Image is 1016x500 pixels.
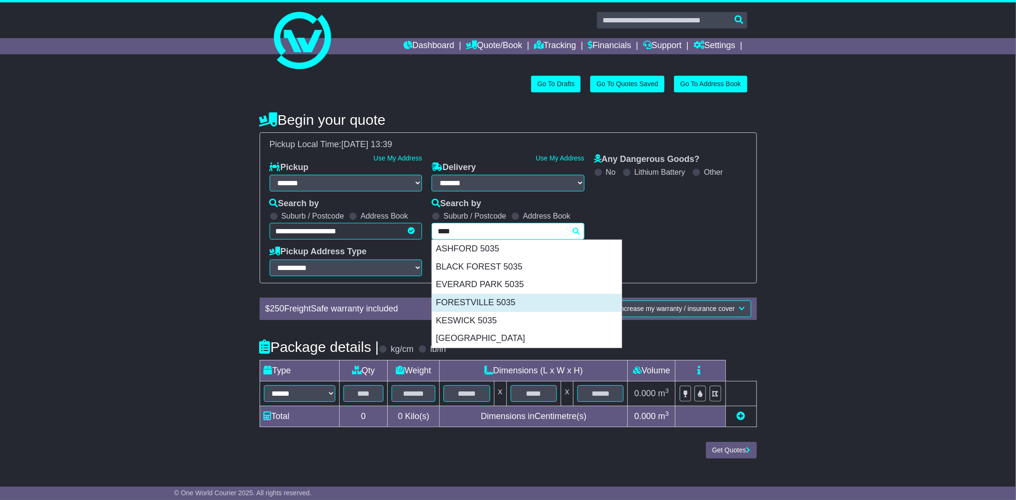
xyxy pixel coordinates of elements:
[398,411,402,421] span: 0
[531,76,581,92] a: Go To Drafts
[634,411,656,421] span: 0.000
[536,154,584,162] a: Use My Address
[432,162,476,173] label: Delivery
[388,406,440,427] td: Kilo(s)
[403,38,454,54] a: Dashboard
[391,344,413,355] label: kg/cm
[432,312,622,330] div: KESWICK 5035
[658,389,669,398] span: m
[432,199,481,209] label: Search by
[440,406,628,427] td: Dimensions in Centimetre(s)
[594,154,700,165] label: Any Dangerous Goods?
[643,38,682,54] a: Support
[674,76,747,92] a: Go To Address Book
[260,360,339,381] td: Type
[174,489,312,497] span: © One World Courier 2025. All rights reserved.
[440,360,628,381] td: Dimensions (L x W x H)
[282,211,344,220] label: Suburb / Postcode
[588,38,631,54] a: Financials
[612,300,751,317] button: Increase my warranty / insurance cover
[704,168,723,177] label: Other
[432,258,622,276] div: BLACK FOREST 5035
[634,168,685,177] label: Lithium Battery
[270,247,367,257] label: Pickup Address Type
[342,140,392,149] span: [DATE] 13:39
[388,360,440,381] td: Weight
[373,154,422,162] a: Use My Address
[634,389,656,398] span: 0.000
[270,199,319,209] label: Search by
[432,330,622,348] div: [GEOGRAPHIC_DATA]
[432,294,622,312] div: FORESTVILLE 5035
[606,168,615,177] label: No
[534,38,576,54] a: Tracking
[270,304,284,313] span: 250
[523,211,571,220] label: Address Book
[658,411,669,421] span: m
[737,411,745,421] a: Add new item
[432,276,622,294] div: EVERARD PARK 5035
[706,442,757,459] button: Get Quotes
[270,162,309,173] label: Pickup
[466,38,522,54] a: Quote/Book
[694,38,735,54] a: Settings
[339,406,388,427] td: 0
[494,381,506,406] td: x
[361,211,408,220] label: Address Book
[430,344,446,355] label: lb/in
[261,304,535,314] div: $ FreightSafe warranty included
[432,240,622,258] div: ASHFORD 5035
[260,112,757,128] h4: Begin your quote
[339,360,388,381] td: Qty
[260,339,379,355] h4: Package details |
[443,211,506,220] label: Suburb / Postcode
[618,305,734,312] span: Increase my warranty / insurance cover
[628,360,675,381] td: Volume
[590,76,664,92] a: Go To Quotes Saved
[260,406,339,427] td: Total
[561,381,573,406] td: x
[665,410,669,417] sup: 3
[265,140,752,150] div: Pickup Local Time:
[665,387,669,394] sup: 3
